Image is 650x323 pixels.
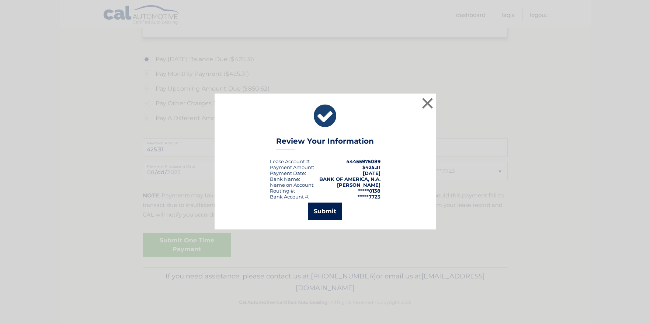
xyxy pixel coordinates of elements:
button: × [420,96,435,110]
span: [DATE] [363,170,380,176]
div: Lease Account #: [270,158,310,164]
strong: [PERSON_NAME] [337,182,380,188]
button: Submit [308,203,342,220]
div: Routing #: [270,188,295,194]
strong: BANK OF AMERICA, N.A. [319,176,380,182]
div: Bank Name: [270,176,300,182]
span: $425.31 [362,164,380,170]
div: Payment Amount: [270,164,314,170]
span: Payment Date [270,170,305,176]
h3: Review Your Information [276,137,374,150]
div: Name on Account: [270,182,314,188]
strong: 44455975089 [346,158,380,164]
div: Bank Account #: [270,194,309,200]
div: : [270,170,306,176]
